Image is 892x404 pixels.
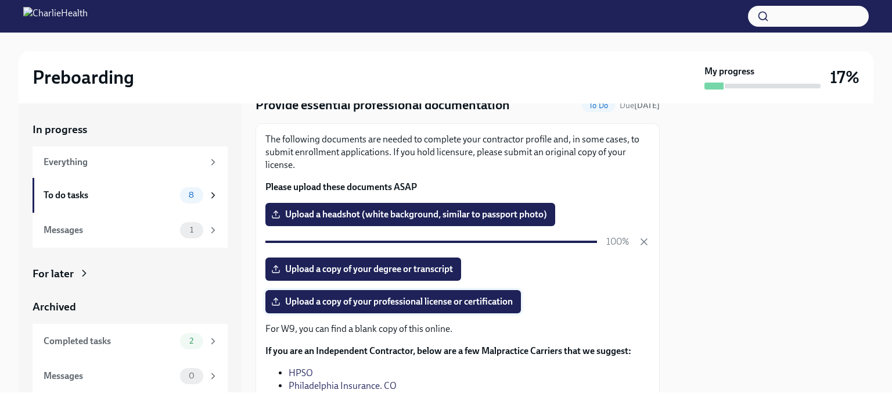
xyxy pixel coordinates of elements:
p: The following documents are needed to complete your contractor profile and, in some cases, to sub... [265,133,650,171]
span: Upload a headshot (white background, similar to passport photo) [274,209,547,220]
a: Archived [33,299,228,314]
strong: [DATE] [634,101,660,110]
span: To Do [582,101,615,110]
span: Upload a copy of your professional license or certification [274,296,513,308]
div: Messages [44,370,175,382]
div: Messages [44,224,175,237]
a: To do tasks8 [33,178,228,213]
a: Completed tasks2 [33,324,228,359]
h3: 17% [830,67,859,88]
div: For later [33,266,74,281]
strong: If you are an Independent Contractor, below are a few Malpractice Carriers that we suggest: [265,345,631,356]
p: For W9, you can find a blank copy of this online. [265,323,650,335]
a: Philadelphia Insurance. CO [289,380,397,391]
h2: Preboarding [33,66,134,89]
label: Upload a copy of your degree or transcript [265,258,461,281]
div: To do tasks [44,189,175,202]
span: 0 [182,371,202,380]
img: CharlieHealth [23,7,88,26]
div: Completed tasks [44,335,175,348]
h4: Provide essential professional documentation [256,96,510,114]
a: Messages1 [33,213,228,248]
label: Upload a copy of your professional license or certification [265,290,521,313]
span: Upload a copy of your degree or transcript [274,263,453,275]
a: HPSO [289,367,313,378]
a: Messages0 [33,359,228,394]
label: Upload a headshot (white background, similar to passport photo) [265,203,555,226]
span: Due [620,101,660,110]
span: August 27th, 2025 09:00 [620,100,660,111]
strong: Please upload these documents ASAP [265,181,417,192]
button: Cancel [638,236,650,248]
strong: My progress [704,65,754,78]
span: 8 [182,191,201,199]
a: For later [33,266,228,281]
a: Everything [33,146,228,178]
span: 1 [183,226,200,234]
div: Everything [44,156,203,169]
p: 100% [606,235,629,248]
span: 2 [182,337,200,345]
a: In progress [33,122,228,137]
